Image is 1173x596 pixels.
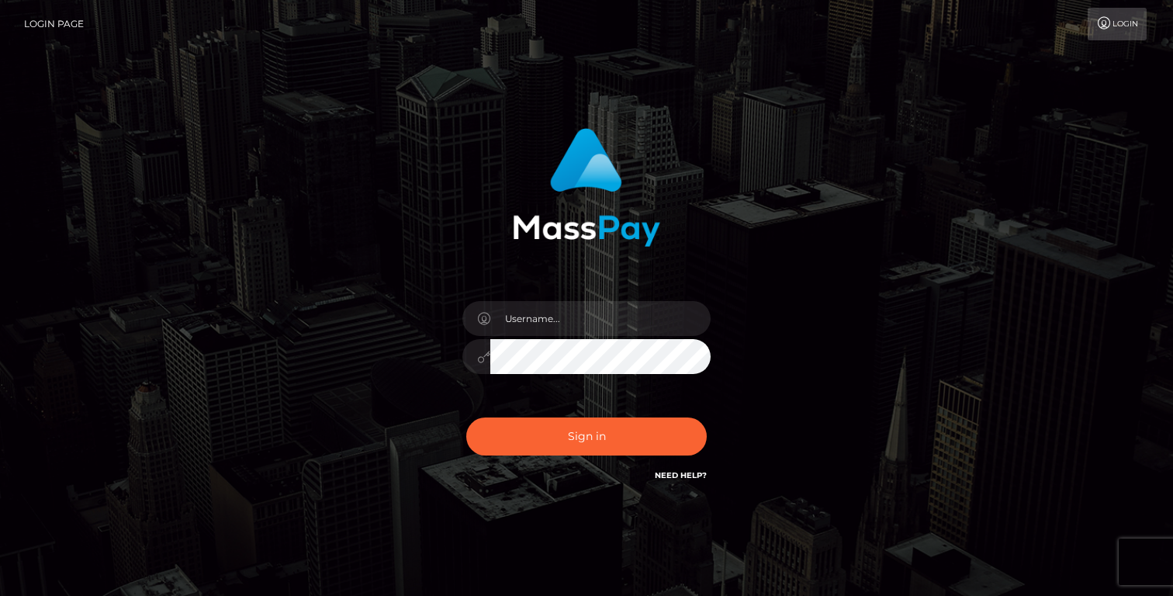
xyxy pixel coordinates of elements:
img: MassPay Login [513,128,660,247]
input: Username... [490,301,711,336]
button: Sign in [466,418,707,456]
a: Need Help? [655,470,707,480]
a: Login Page [24,8,84,40]
a: Login [1088,8,1147,40]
